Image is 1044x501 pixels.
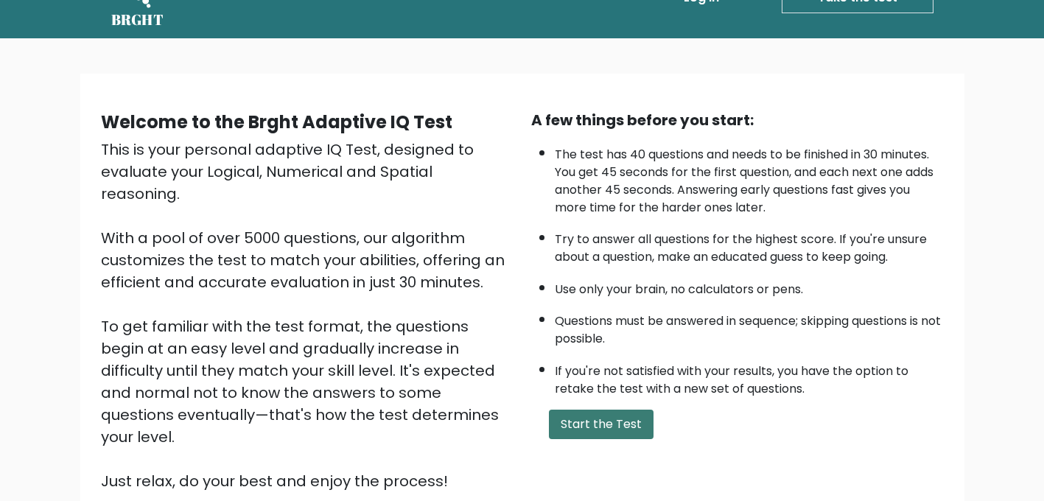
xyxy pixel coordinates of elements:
b: Welcome to the Brght Adaptive IQ Test [101,110,452,134]
div: A few things before you start: [531,109,944,131]
li: The test has 40 questions and needs to be finished in 30 minutes. You get 45 seconds for the firs... [555,139,944,217]
li: If you're not satisfied with your results, you have the option to retake the test with a new set ... [555,355,944,398]
div: This is your personal adaptive IQ Test, designed to evaluate your Logical, Numerical and Spatial ... [101,139,514,492]
li: Questions must be answered in sequence; skipping questions is not possible. [555,305,944,348]
button: Start the Test [549,410,654,439]
li: Use only your brain, no calculators or pens. [555,273,944,298]
h5: BRGHT [111,11,164,29]
li: Try to answer all questions for the highest score. If you're unsure about a question, make an edu... [555,223,944,266]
